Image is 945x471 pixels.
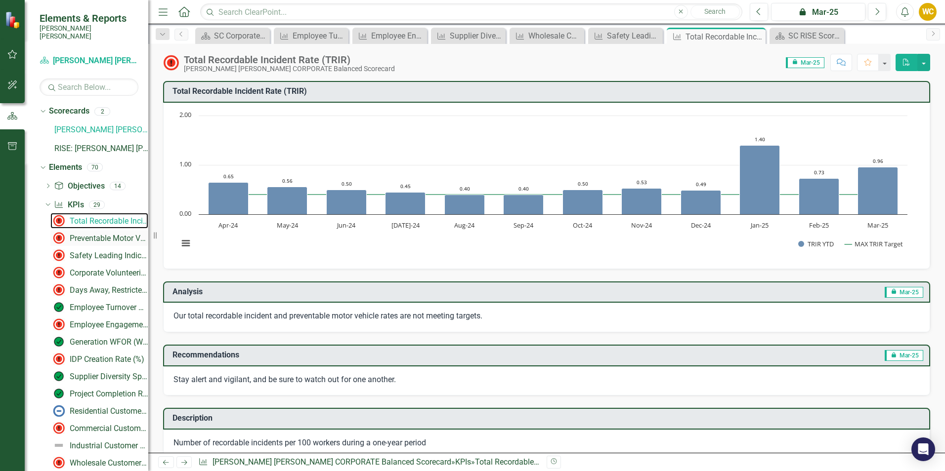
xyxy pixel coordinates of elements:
text: 0.65 [223,173,234,180]
div: Preventable Motor Vehicle Accident (PMVA) Rate* [70,234,148,243]
a: Industrial Customer Survey % Satisfaction​ [50,437,148,453]
h3: Total Recordable Incident Rate (TRIR)​ [172,87,924,96]
div: Employee Engagement - %Employee Participation in Gallup Survey​ [371,30,425,42]
img: Not Meeting Target [53,249,65,261]
text: Apr-24 [218,221,238,230]
span: Elements & Reports [40,12,138,24]
div: Industrial Customer Survey % Satisfaction​ [70,441,148,450]
path: Mar-25, 0.96. TRIR YTD. [858,167,898,214]
button: Show TRIR YTD [798,239,834,248]
a: IDP Creation Rate (%) [50,351,144,367]
a: Supplier Diversity Spend [50,368,148,384]
div: Supplier Diversity Spend [70,372,148,381]
input: Search ClearPoint... [200,3,742,21]
text: Dec-24 [691,221,711,230]
a: Corporate Volunteerism Rate [50,265,148,280]
div: Employee Turnover Rate​ [70,303,148,312]
div: Residential Customer Survey % Satisfaction​ [70,407,148,416]
div: Total Recordable Incident Rate (TRIR) [686,31,763,43]
path: Oct-24, 0.5. TRIR YTD. [563,190,603,214]
p: Stay alert and vigilant, and be sure to watch out for one another. [173,374,920,386]
text: 0.50 [342,180,352,187]
path: Jan-25, 1.4. TRIR YTD. [740,145,780,214]
text: Aug-24 [454,221,475,230]
a: [PERSON_NAME] [PERSON_NAME] CORPORATE Balanced Scorecard [213,457,451,467]
span: Search [704,7,726,15]
div: 2 [94,107,110,116]
img: Not Meeting Target [53,457,65,469]
svg: Interactive chart [173,111,912,259]
span: Mar-25 [786,57,824,68]
button: Show MAX TRIR Target [845,239,903,248]
input: Search Below... [40,78,138,96]
text: 2.00 [179,110,191,119]
div: Safety Leading Indicator Reports (LIRs) [607,30,660,42]
a: Safety Leading Indicator Reports (LIRs) [591,30,660,42]
div: Mar-25 [774,6,862,18]
text: 0.50 [578,180,588,187]
div: Total Recordable Incident Rate (TRIR) [184,54,395,65]
a: Wholesale Customer Survey % Satisfaction​ [50,455,148,471]
div: » » [198,457,539,468]
a: Commercial Customer Survey % Satisfaction​ [50,420,148,436]
a: Residential Customer Survey % Satisfaction​ [50,403,148,419]
text: Mar-25 [867,221,888,230]
text: 0.40 [460,185,470,192]
a: KPIs [455,457,471,467]
div: Employee Engagement - %Employee Participation in Gallup Survey​ [70,320,148,329]
text: 0.56 [282,177,293,184]
button: WC [919,3,937,21]
text: 1.40 [755,136,765,143]
text: 0.53 [637,179,647,186]
img: Not Meeting Target [53,284,65,296]
p: Our total recordable incident and preventable motor vehicle rates are not meeting targets. [173,311,920,322]
text: [DATE]-24 [391,221,420,230]
div: 70 [87,163,103,172]
div: Wholesale Customer Survey % Satisfaction​ [70,459,148,468]
a: Safety Leading Indicator Reports (LIRs) [50,247,148,263]
img: On Target [53,370,65,382]
div: Total Recordable Incident Rate (TRIR) [70,217,148,226]
text: 0.73 [814,169,824,176]
path: Dec-24, 0.49. TRIR YTD. [681,190,721,214]
text: Jun-24 [336,221,356,230]
text: 0.96 [873,157,883,164]
h3: Recommendations [172,351,644,359]
a: Project Completion Rate - 10-Year Capital Construction Plan [50,386,148,401]
a: Generation WFOR (Weighted Forced Outage Rate - Major Generating Units Cherokee, Cross, [PERSON_NA... [50,334,148,350]
a: [PERSON_NAME] [PERSON_NAME] CORPORATE Balanced Scorecard [54,124,148,136]
button: Mar-25 [771,3,865,21]
a: Employee Engagement - %Employee Participation in Gallup Survey​ [355,30,425,42]
a: Days Away, Restricted, Transferred (DART) Rate [50,282,148,298]
text: May-24 [277,221,299,230]
img: No Information [53,405,65,417]
a: RISE: [PERSON_NAME] [PERSON_NAME] Recognizing Innovation, Safety and Excellence [54,143,148,155]
path: Sep-24, 0.4. TRIR YTD. [504,195,544,214]
a: Supplier Diversity Spend [433,30,503,42]
text: Feb-25 [809,221,829,230]
img: Not Meeting Target [53,422,65,434]
div: Safety Leading Indicator Reports (LIRs) [70,251,148,260]
path: Jun-24, 0.5. TRIR YTD. [327,190,367,214]
text: 0.00 [179,209,191,218]
a: SC Corporate - Welcome to ClearPoint [198,30,267,42]
img: On Target [53,388,65,399]
div: [PERSON_NAME] [PERSON_NAME] CORPORATE Balanced Scorecard [184,65,395,73]
img: On Target [53,301,65,313]
text: Sep-24 [514,221,534,230]
img: On Target [53,336,65,348]
a: Scorecards [49,106,89,117]
button: Search [690,5,740,19]
path: Aug-24, 0.4. TRIR YTD. [445,195,485,214]
div: SC Corporate - Welcome to ClearPoint [214,30,267,42]
img: Not Defined [53,439,65,451]
a: Objectives [54,181,104,192]
path: May-24, 0.56. TRIR YTD. [267,187,307,214]
a: Employee Turnover Rate​ [50,299,148,315]
img: Not Meeting Target [53,318,65,330]
div: 14 [110,182,126,190]
a: Employee Engagement - %Employee Participation in Gallup Survey​ [50,316,148,332]
a: Total Recordable Incident Rate (TRIR) [50,213,148,229]
a: SC RISE Scorecard - Welcome to ClearPoint [772,30,842,42]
